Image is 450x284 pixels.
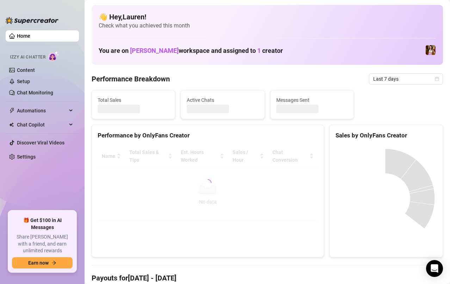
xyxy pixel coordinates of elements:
a: Discover Viral Videos [17,140,64,146]
span: loading [204,179,211,186]
span: Messages Sent [276,96,348,104]
span: arrow-right [51,260,56,265]
div: Sales by OnlyFans Creator [335,131,437,140]
button: Earn nowarrow-right [12,257,73,268]
span: Automations [17,105,67,116]
a: Setup [17,79,30,84]
span: 1 [257,47,261,54]
a: Chat Monitoring [17,90,53,95]
h1: You are on workspace and assigned to creator [99,47,283,55]
a: Settings [17,154,36,160]
span: Share [PERSON_NAME] with a friend, and earn unlimited rewards [12,234,73,254]
span: thunderbolt [9,108,15,113]
span: Active Chats [187,96,258,104]
span: Total Sales [98,96,169,104]
a: Home [17,33,30,39]
img: Chat Copilot [9,122,14,127]
div: Performance by OnlyFans Creator [98,131,318,140]
span: Earn now [28,260,49,266]
span: Check what you achieved this month [99,22,436,30]
img: Elena [426,45,436,55]
span: [PERSON_NAME] [130,47,179,54]
span: Chat Copilot [17,119,67,130]
h4: 👋 Hey, Lauren ! [99,12,436,22]
div: Open Intercom Messenger [426,260,443,277]
img: AI Chatter [48,51,59,61]
span: Izzy AI Chatter [10,54,45,61]
span: calendar [435,77,439,81]
img: logo-BBDzfeDw.svg [6,17,58,24]
span: 🎁 Get $100 in AI Messages [12,217,73,231]
h4: Performance Breakdown [92,74,170,84]
h4: Payouts for [DATE] - [DATE] [92,273,443,283]
span: Last 7 days [373,74,439,84]
a: Content [17,67,35,73]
